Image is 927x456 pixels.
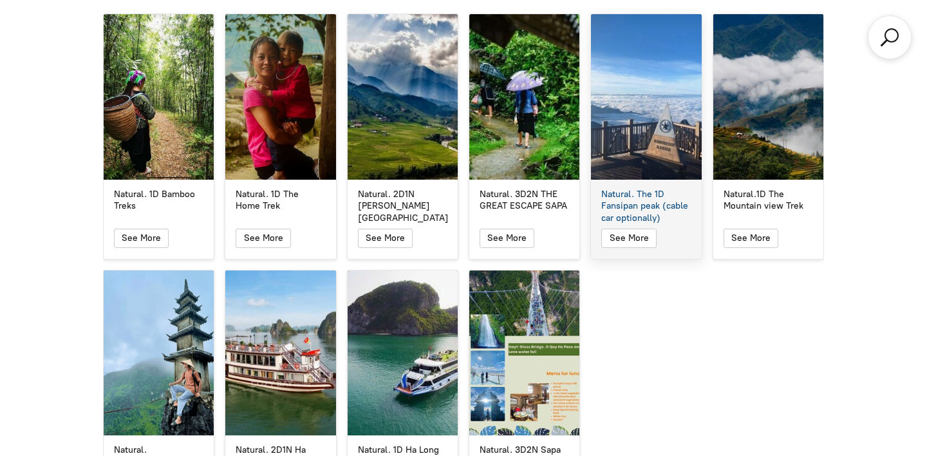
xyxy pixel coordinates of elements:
button: See More [601,229,656,248]
a: Natural. 1D Bamboo Treks [104,189,214,212]
button: See More [236,229,290,248]
a: Natural. 3D2N Sapa full attraction [469,271,579,436]
div: Natural. 2D1N [PERSON_NAME][GEOGRAPHIC_DATA] [358,189,447,224]
button: See More [114,229,169,248]
a: Natural. 1D Bamboo Treks [104,14,214,180]
a: Natural.1D The Mountain view Trek [713,14,823,180]
button: See More [358,229,413,248]
a: Natural.1D The Mountain view Trek [713,189,823,212]
a: Natural. 1D The Home Trek [225,14,335,180]
a: Natural. 1D Ha Long Bay Cruise 5 stars [348,271,458,436]
a: Natural. 1D The Home Trek [225,189,335,212]
div: Natural. 1D Bamboo Treks [114,189,203,212]
a: Natural. 3D2N THE GREAT ESCAPE SAPA [469,189,579,212]
a: Natural. 2D1N Ha Long Bay Cruise 3 stars [225,271,335,436]
span: See More [366,233,405,243]
a: Natural. 3D2N THE GREAT ESCAPE SAPA [469,14,579,180]
div: Natural. 1D The Home Trek [236,189,325,212]
span: See More [244,233,283,243]
span: See More [610,233,649,243]
div: Natural.1D The Mountain view Trek [724,189,813,212]
a: Natural. The 1D Fansipan peak (cable car optionally) [591,14,701,180]
button: See More [480,229,534,248]
a: Natural. 2D1N Muong Hoa Valley [348,14,458,180]
span: See More [122,233,161,243]
span: See More [731,233,771,243]
a: Natural. 2D1N [PERSON_NAME][GEOGRAPHIC_DATA] [348,189,458,224]
div: Natural. 3D2N THE GREAT ESCAPE SAPA [480,189,569,212]
a: Search products [878,26,901,49]
div: Natural. The 1D Fansipan peak (cable car optionally) [601,189,691,224]
span: See More [487,233,527,243]
button: See More [724,229,778,248]
a: Natural. The 1D Fansipan peak (cable car optionally) [591,189,701,224]
a: Natural. Ninh Binh 1 Day Trip [104,271,214,436]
